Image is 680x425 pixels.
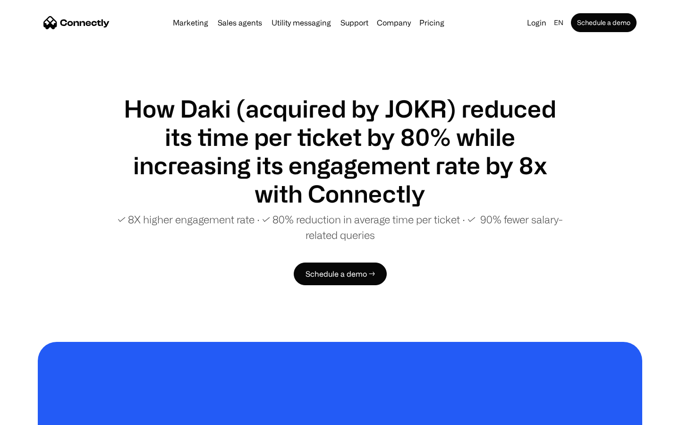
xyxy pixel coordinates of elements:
[294,263,387,285] a: Schedule a demo →
[214,19,266,26] a: Sales agents
[337,19,372,26] a: Support
[416,19,448,26] a: Pricing
[9,408,57,422] aside: Language selected: English
[268,19,335,26] a: Utility messaging
[523,16,550,29] a: Login
[113,94,567,208] h1: How Daki (acquired by JOKR) reduced its time per ticket by 80% while increasing its engagement ra...
[169,19,212,26] a: Marketing
[113,212,567,243] p: ✓ 8X higher engagement rate ∙ ✓ 80% reduction in average time per ticket ∙ ✓ 90% fewer salary-rel...
[571,13,637,32] a: Schedule a demo
[377,16,411,29] div: Company
[19,408,57,422] ul: Language list
[554,16,563,29] div: en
